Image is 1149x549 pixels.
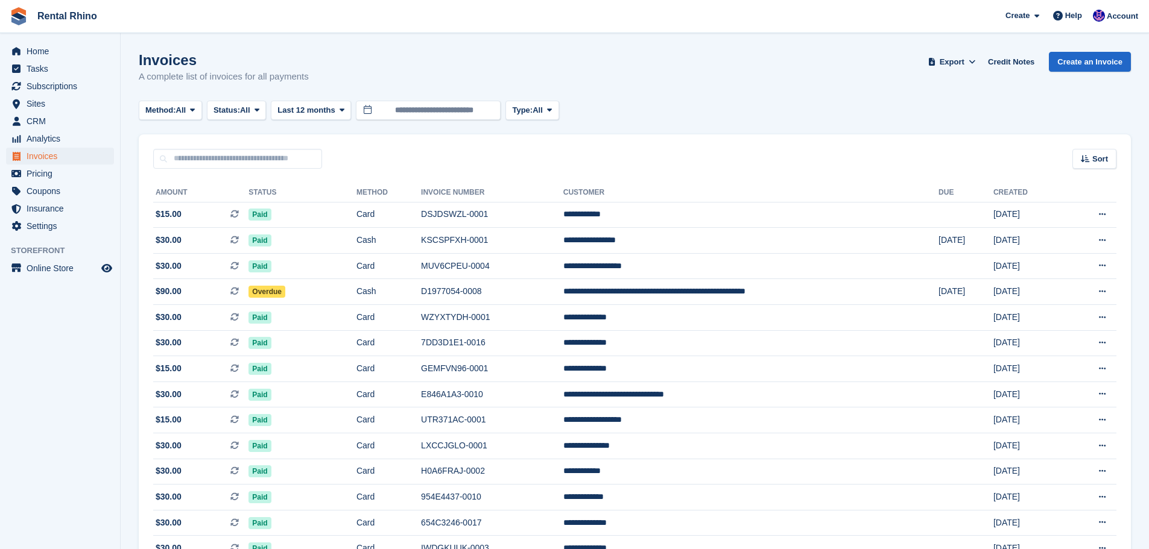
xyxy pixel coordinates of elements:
td: [DATE] [993,279,1065,305]
th: Status [248,183,356,202]
span: Home [27,43,99,60]
span: Type: [512,104,533,116]
td: Card [356,330,421,356]
a: Create an Invoice [1049,52,1131,72]
span: Sort [1092,153,1108,165]
span: $30.00 [156,516,182,529]
a: menu [6,60,114,77]
a: menu [6,183,114,199]
td: Card [356,253,421,279]
th: Invoice Number [421,183,563,202]
td: [DATE] [993,459,1065,485]
td: MUV6CPEU-0004 [421,253,563,279]
span: Pricing [27,165,99,182]
td: 7DD3D1E1-0016 [421,330,563,356]
td: [DATE] [993,433,1065,459]
span: Export [940,56,964,68]
a: menu [6,95,114,112]
th: Created [993,183,1065,202]
span: $30.00 [156,234,182,246]
td: 954E4437-0010 [421,485,563,510]
td: [DATE] [993,510,1065,536]
a: menu [6,260,114,277]
button: Status: All [207,101,266,121]
span: $30.00 [156,311,182,324]
button: Method: All [139,101,202,121]
td: LXCCJGLO-0001 [421,433,563,459]
span: Tasks [27,60,99,77]
th: Amount [153,183,248,202]
td: 654C3246-0017 [421,510,563,536]
span: Sites [27,95,99,112]
span: $30.00 [156,388,182,401]
button: Export [925,52,978,72]
td: DSJDSWZL-0001 [421,202,563,228]
span: Subscriptions [27,78,99,95]
td: Card [356,433,421,459]
span: Paid [248,414,271,426]
td: [DATE] [993,330,1065,356]
span: $15.00 [156,362,182,375]
td: [DATE] [993,485,1065,510]
span: $15.00 [156,413,182,426]
th: Method [356,183,421,202]
a: menu [6,78,114,95]
a: menu [6,130,114,147]
span: Settings [27,218,99,234]
span: Online Store [27,260,99,277]
span: Analytics [27,130,99,147]
button: Type: All [505,101,559,121]
td: KSCSPFXH-0001 [421,228,563,254]
span: Paid [248,337,271,349]
span: Paid [248,363,271,375]
span: All [176,104,186,116]
td: Card [356,356,421,382]
span: Paid [248,440,271,452]
span: Status: [214,104,240,116]
img: stora-icon-8386f47178a22dfd0bd8f6a31ec36ba5ce8667c1dd55bd0f319d3a0aa187defe.svg [10,7,28,25]
span: All [240,104,250,116]
td: Card [356,381,421,407]
a: menu [6,113,114,130]
td: Card [356,510,421,536]
span: $90.00 [156,285,182,298]
span: Account [1107,10,1138,22]
span: Paid [248,260,271,272]
a: menu [6,200,114,217]
span: Create [1005,10,1030,22]
td: GEMFVN96-0001 [421,356,563,382]
a: menu [6,165,114,182]
span: $30.00 [156,336,182,349]
td: [DATE] [939,228,993,254]
td: H0A6FRAJ-0002 [421,459,563,485]
span: Paid [248,517,271,529]
td: [DATE] [993,407,1065,433]
span: All [533,104,543,116]
td: Card [356,202,421,228]
p: A complete list of invoices for all payments [139,70,309,84]
td: UTR371AC-0001 [421,407,563,433]
td: Card [356,459,421,485]
span: $30.00 [156,260,182,272]
span: Invoices [27,148,99,165]
span: $15.00 [156,208,182,221]
td: D1977054-0008 [421,279,563,305]
a: Rental Rhino [33,6,102,26]
span: Storefront [11,245,120,257]
span: Paid [248,389,271,401]
td: [DATE] [993,305,1065,331]
td: [DATE] [993,228,1065,254]
td: Card [356,485,421,510]
span: Help [1065,10,1082,22]
img: Ari Kolas [1093,10,1105,22]
a: menu [6,148,114,165]
td: Cash [356,228,421,254]
span: Insurance [27,200,99,217]
th: Customer [563,183,939,202]
td: Card [356,305,421,331]
td: [DATE] [993,253,1065,279]
td: Card [356,407,421,433]
span: Coupons [27,183,99,199]
a: Preview store [100,261,114,275]
span: Paid [248,209,271,221]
